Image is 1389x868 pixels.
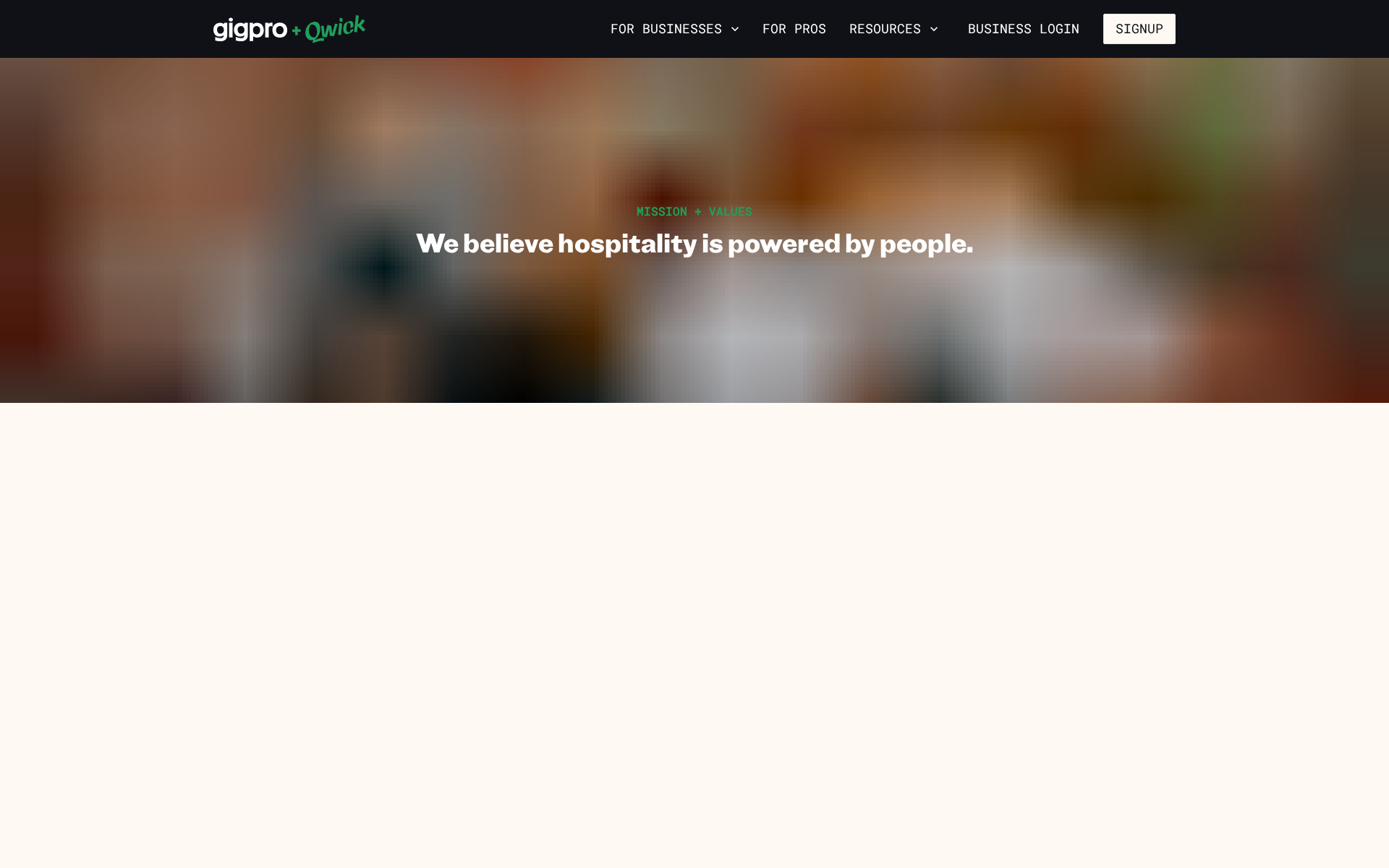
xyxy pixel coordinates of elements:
[956,14,1092,44] a: Business Login
[757,17,832,41] a: For Pros
[1103,14,1176,44] button: Signup
[637,203,752,218] span: MISSION + VALUES
[416,226,973,258] h1: We believe hospitality is powered by people.
[844,17,944,41] button: Resources
[605,17,745,41] button: For Businesses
